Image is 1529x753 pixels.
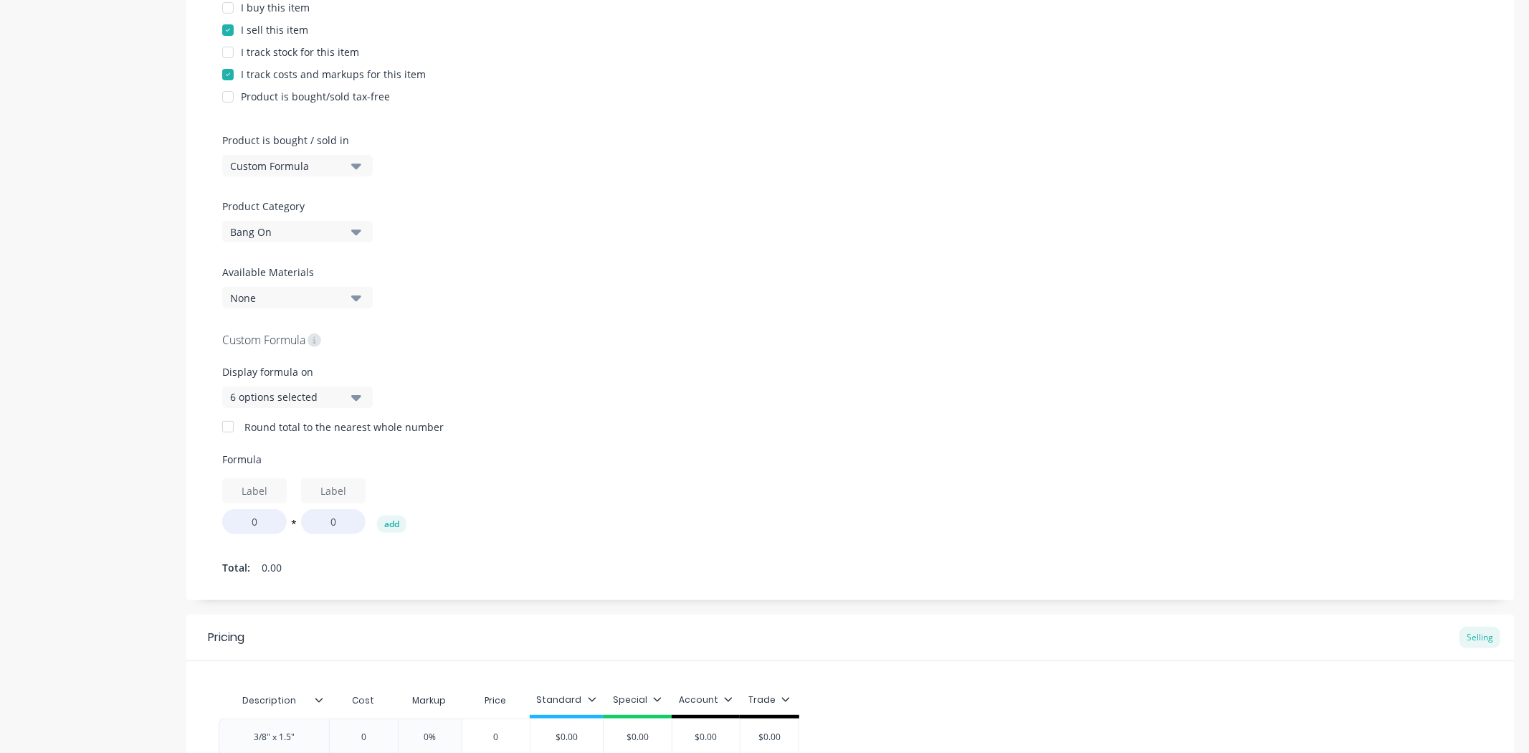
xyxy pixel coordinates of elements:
label: Display formula on [222,364,373,379]
div: Description [219,686,329,715]
div: Trade [748,693,790,706]
div: I sell this item [241,22,308,37]
div: Custom Formula [222,331,1479,350]
input: Label [301,478,366,503]
div: None [230,290,345,306]
div: Cost [329,686,398,715]
button: add [377,516,406,533]
div: Standard [537,693,596,706]
button: None [222,287,373,308]
div: Price [462,686,530,715]
div: I track costs and markups for this item [241,67,426,82]
div: Description [219,683,320,719]
div: Bang On [230,224,345,240]
input: Label [222,478,287,503]
div: Selling [1459,627,1500,648]
div: Pricing [208,629,244,646]
label: Available Materials [222,265,373,280]
label: Product is bought / sold in [222,133,366,148]
div: Round total to the nearest whole number [244,420,444,435]
button: Bang On [222,221,373,242]
button: 6 options selected [222,387,373,408]
span: 0.00 [262,560,282,575]
div: Custom Formula [230,158,345,174]
div: Markup [398,686,462,715]
label: Product Category [222,199,366,214]
input: Value [301,509,366,534]
div: 3/8" x 1.5" [239,728,310,747]
span: Total: [222,560,250,575]
button: Custom Formula [222,155,373,176]
span: Formula [222,452,1479,467]
div: Product is bought/sold tax-free [241,89,390,104]
div: I track stock for this item [241,44,359,60]
div: 6 options selected [230,389,345,404]
input: Value [222,509,287,534]
div: Account [679,693,733,706]
div: Special [613,693,662,706]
